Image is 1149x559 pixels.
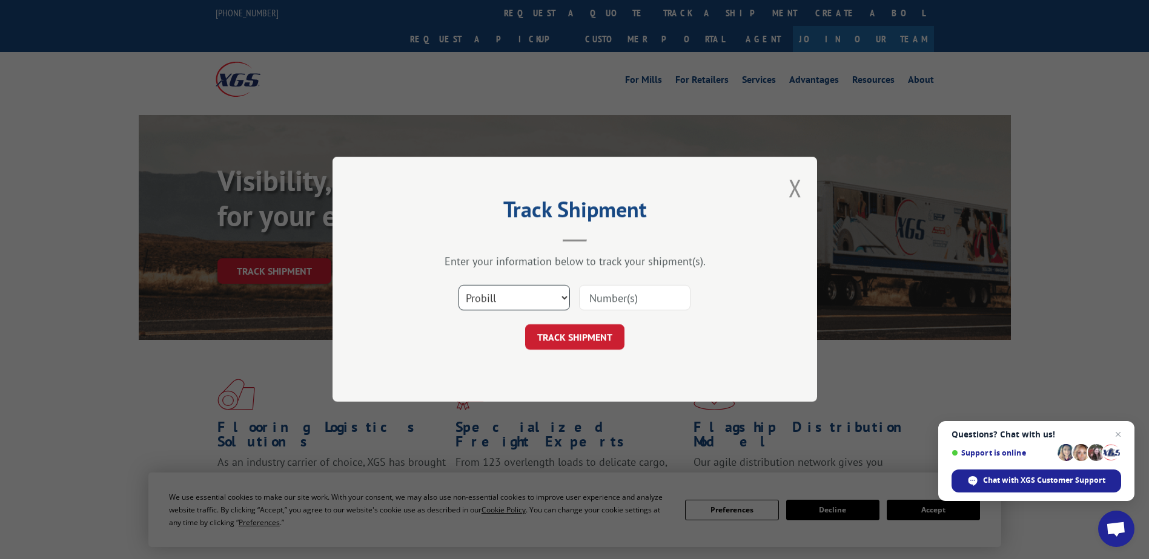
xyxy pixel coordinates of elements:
[789,172,802,204] button: Close modal
[393,201,757,224] h2: Track Shipment
[1111,427,1125,442] span: Close chat
[579,286,690,311] input: Number(s)
[952,448,1053,457] span: Support is online
[952,469,1121,492] div: Chat with XGS Customer Support
[983,475,1105,486] span: Chat with XGS Customer Support
[1098,511,1134,547] div: Open chat
[393,255,757,269] div: Enter your information below to track your shipment(s).
[525,325,624,350] button: TRACK SHIPMENT
[952,430,1121,439] span: Questions? Chat with us!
